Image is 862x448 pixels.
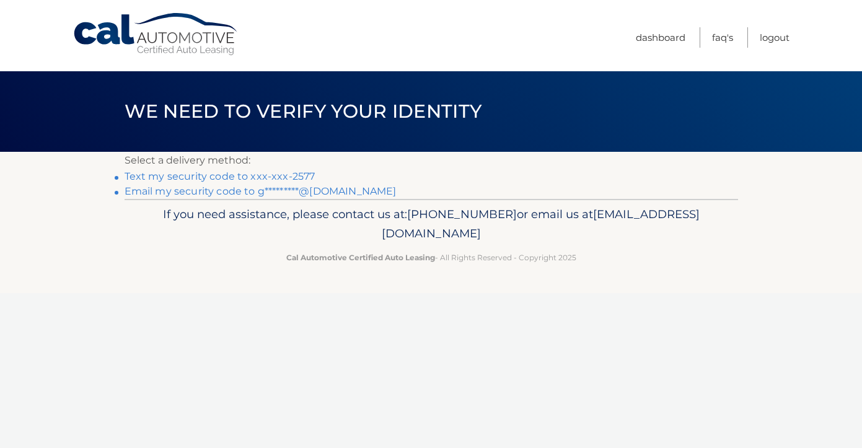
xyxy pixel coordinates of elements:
[73,12,240,56] a: Cal Automotive
[760,27,789,48] a: Logout
[407,207,517,221] span: [PHONE_NUMBER]
[125,100,482,123] span: We need to verify your identity
[125,185,397,197] a: Email my security code to g*********@[DOMAIN_NAME]
[286,253,435,262] strong: Cal Automotive Certified Auto Leasing
[125,152,738,169] p: Select a delivery method:
[125,170,315,182] a: Text my security code to xxx-xxx-2577
[133,204,730,244] p: If you need assistance, please contact us at: or email us at
[133,251,730,264] p: - All Rights Reserved - Copyright 2025
[636,27,685,48] a: Dashboard
[712,27,733,48] a: FAQ's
